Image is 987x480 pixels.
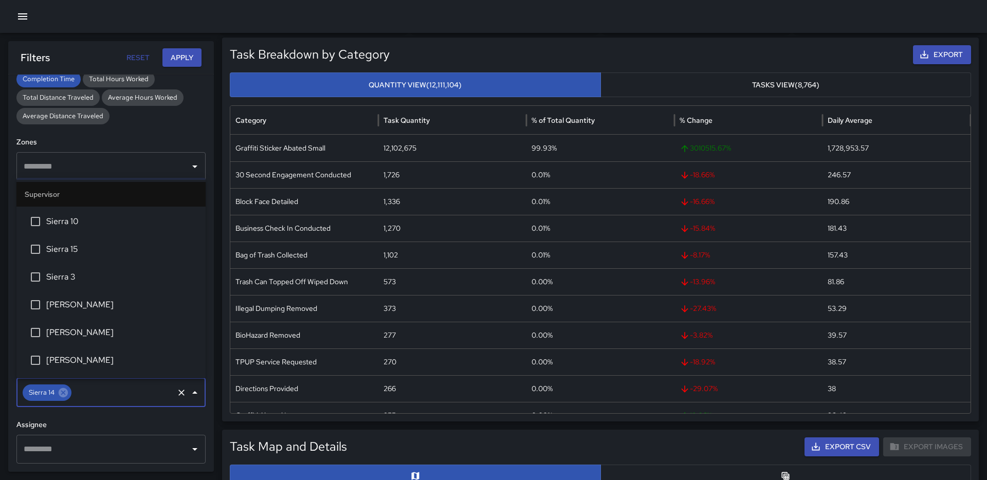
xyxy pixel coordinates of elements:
div: 181.43 [822,215,971,242]
div: Graffiti Abated Large [230,402,378,429]
button: Export CSV [805,437,879,456]
div: 81.86 [822,268,971,295]
div: 1,270 [378,215,526,242]
button: Apply [162,48,202,67]
span: 3010515.67 % [680,135,817,161]
div: 0.00% [526,322,674,348]
span: Total Hours Worked [83,74,155,84]
button: Tasks View(8,764) [600,72,972,98]
div: Task Quantity [383,116,430,125]
span: Average Distance Traveled [16,111,109,121]
div: 277 [378,322,526,348]
div: 157.43 [822,242,971,268]
div: 266 [378,375,526,402]
div: Daily Average [828,116,872,125]
button: Quantity View(12,111,104) [230,72,601,98]
div: 246.57 [822,161,971,188]
span: Sierra 10 [46,215,197,228]
h5: Task Map and Details [230,438,347,455]
span: -16.66 % [680,189,817,215]
div: TPUP Service Requested [230,348,378,375]
h6: Filters [21,49,50,66]
span: [PERSON_NAME] [46,354,197,366]
div: 0.01% [526,161,674,188]
span: Average Hours Worked [102,93,184,103]
div: 38 [822,375,971,402]
button: Close [188,385,202,400]
div: Average Hours Worked [102,89,184,106]
div: 190.86 [822,188,971,215]
span: -13.96 % [680,269,817,295]
div: 0.00% [526,402,674,429]
span: -8.17 % [680,242,817,268]
div: 1,726 [378,161,526,188]
button: Clear [174,385,189,400]
div: 1,336 [378,188,526,215]
div: 0.00% [526,268,674,295]
div: 270 [378,348,526,375]
div: 36.43 [822,402,971,429]
div: Sierra 14 [23,384,71,401]
div: Business Check In Conducted [230,215,378,242]
button: Export [913,45,971,64]
div: Category [235,116,266,125]
div: BioHazard Removed [230,322,378,348]
div: 12,102,675 [378,135,526,161]
div: 0.01% [526,188,674,215]
div: Average Distance Traveled [16,108,109,124]
div: 38.57 [822,348,971,375]
div: % of Total Quantity [532,116,595,125]
div: 0.00% [526,295,674,322]
span: Sierra 15 [46,243,197,255]
div: Completion Time [16,71,81,87]
span: [PERSON_NAME] [46,326,197,339]
span: Sierra 3 [46,271,197,283]
button: Open [188,442,202,456]
div: Total Distance Traveled [16,89,100,106]
div: 0.01% [526,215,674,242]
div: 39.57 [822,322,971,348]
span: -29.07 % [680,376,817,402]
div: Trash Can Topped Off Wiped Down [230,268,378,295]
div: 1,728,953.57 [822,135,971,161]
div: 53.29 [822,295,971,322]
li: Supervisor [16,182,206,207]
h5: Task Breakdown by Category [230,46,785,63]
div: 1,102 [378,242,526,268]
div: 373 [378,295,526,322]
div: 99.93% [526,135,674,161]
div: Graffiti Sticker Abated Small [230,135,378,161]
h6: Assignee [16,419,206,431]
div: Directions Provided [230,375,378,402]
button: Open [188,159,202,174]
div: Bag of Trash Collected [230,242,378,268]
span: -15.84 % [680,215,817,242]
div: Illegal Dumping Removed [230,295,378,322]
span: -3.82 % [680,322,817,348]
div: Block Face Detailed [230,188,378,215]
div: 573 [378,268,526,295]
span: Sierra 14 [23,387,61,398]
span: -18.92 % [680,349,817,375]
span: 18.06 % [680,402,817,429]
span: Completion Time [16,74,81,84]
span: -18.66 % [680,162,817,188]
div: 255 [378,402,526,429]
div: 30 Second Engagement Conducted [230,161,378,188]
div: 0.00% [526,375,674,402]
span: Total Distance Traveled [16,93,100,103]
div: % Change [680,116,712,125]
h6: Zones [16,137,206,148]
div: Total Hours Worked [83,71,155,87]
div: 0.00% [526,348,674,375]
div: 0.01% [526,242,674,268]
span: -27.43 % [680,296,817,322]
button: Reset [121,48,154,67]
span: [PERSON_NAME] [46,299,197,311]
